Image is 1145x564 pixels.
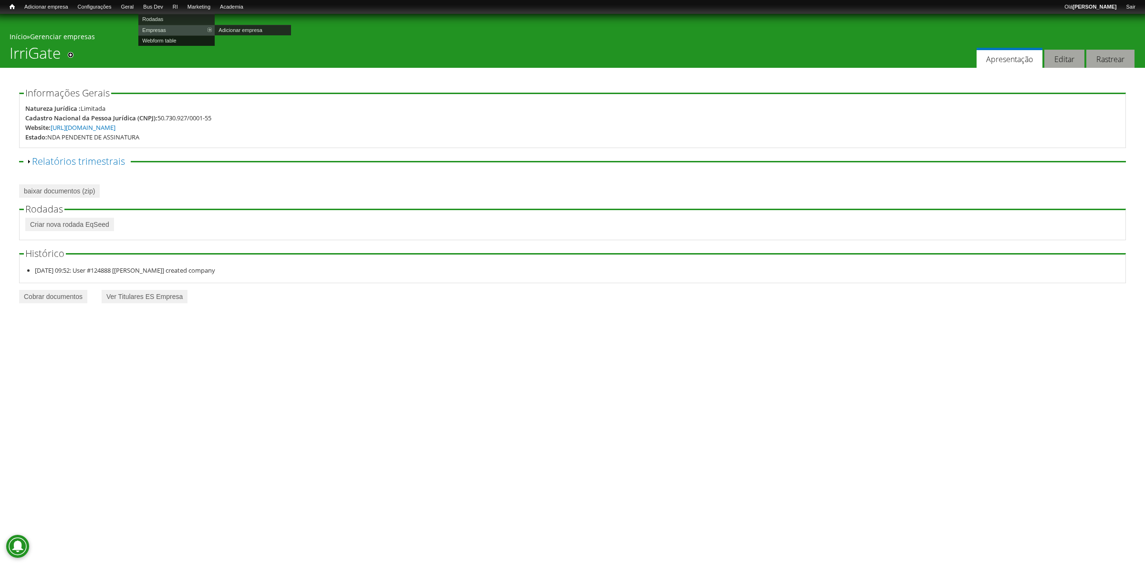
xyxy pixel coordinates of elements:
div: Estado: [25,132,47,142]
span: Início [10,3,15,10]
a: Início [10,32,27,41]
a: Adicionar empresa [20,2,73,12]
a: Cobrar documentos [19,290,87,303]
span: Histórico [25,247,64,260]
div: » [10,32,1135,44]
a: Editar [1044,50,1084,68]
div: Limitada [81,104,105,113]
h1: IrriGate [10,44,61,68]
a: Relatórios trimestrais [32,155,125,168]
li: [DATE] 09:52: User #124888 [[PERSON_NAME]] created company [35,266,1120,275]
a: Rastrear [1086,50,1135,68]
a: Gerenciar empresas [30,32,95,41]
strong: [PERSON_NAME] [1072,4,1116,10]
div: Natureza Jurídica : [25,104,81,113]
span: Informações Gerais [25,86,110,99]
a: baixar documentos (zip) [19,184,100,198]
a: Criar nova rodada EqSeed [25,218,114,231]
div: Cadastro Nacional da Pessoa Jurídica (CNPJ): [25,113,157,123]
a: Configurações [73,2,116,12]
a: RI [168,2,183,12]
a: Marketing [183,2,215,12]
a: Ver Titulares ES Empresa [102,290,187,303]
a: Geral [116,2,138,12]
a: Academia [215,2,248,12]
div: NDA PENDENTE DE ASSINATURA [47,132,139,142]
a: Apresentação [977,48,1042,68]
a: Sair [1121,2,1140,12]
a: Início [5,2,20,11]
span: Rodadas [25,202,63,215]
a: [URL][DOMAIN_NAME] [51,123,115,132]
a: Bus Dev [138,2,168,12]
div: Website: [25,123,51,132]
a: Olá[PERSON_NAME] [1060,2,1121,12]
div: 50.730.927/0001-55 [157,113,211,123]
